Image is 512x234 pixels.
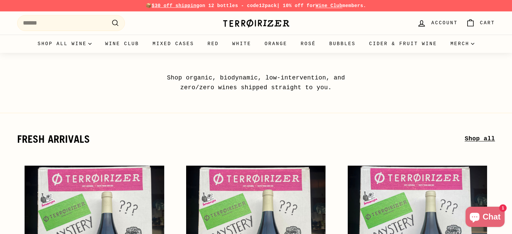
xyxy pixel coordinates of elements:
[17,2,495,9] p: 📦 on 12 bottles - code | 10% off for members.
[462,13,499,33] a: Cart
[464,207,507,229] inbox-online-store-chat: Shopify online store chat
[201,35,226,53] a: Red
[465,134,495,144] a: Shop all
[146,35,201,53] a: Mixed Cases
[480,19,495,27] span: Cart
[431,19,457,27] span: Account
[259,3,277,8] strong: 12pack
[444,35,481,53] summary: Merch
[294,35,322,53] a: Rosé
[31,35,99,53] summary: Shop all wine
[258,35,294,53] a: Orange
[4,35,509,53] div: Primary
[152,73,361,93] p: Shop organic, biodynamic, low-intervention, and zero/zero wines shipped straight to you.
[152,3,200,8] span: $30 off shipping
[315,3,342,8] a: Wine Club
[17,133,465,145] h2: fresh arrivals
[413,13,462,33] a: Account
[322,35,362,53] a: Bubbles
[98,35,146,53] a: Wine Club
[363,35,444,53] a: Cider & Fruit Wine
[226,35,258,53] a: White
